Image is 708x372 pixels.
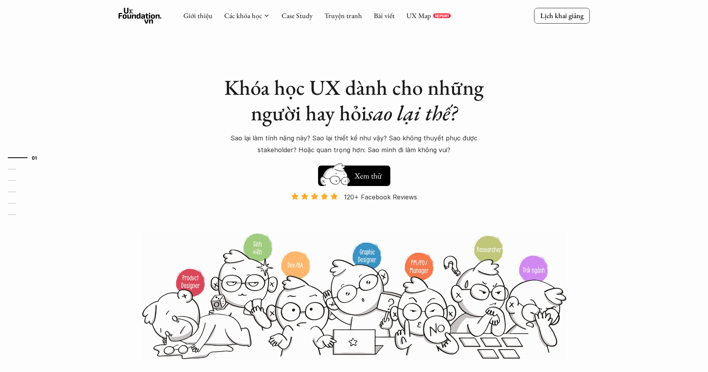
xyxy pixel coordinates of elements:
[217,75,492,126] h1: Khóa học UX dành cho những người hay hỏi
[318,162,390,186] a: Xem thử
[284,192,424,232] a: 120+ Facebook Reviews
[324,11,362,20] a: Truyện tranh
[224,11,262,20] a: Các khóa học
[344,191,417,203] p: 120+ Facebook Reviews
[435,13,449,18] p: REPORT
[406,11,431,20] a: UX Map
[534,8,590,23] a: Lịch khai giảng
[8,153,45,162] a: 01
[367,99,457,127] em: sao lại thế?
[540,11,584,20] p: Lịch khai giảng
[217,132,492,156] p: Sao lại làm tính năng này? Sao lại thiết kế như vậy? Sao không thuyết phục được stakeholder? Hoặc...
[353,170,382,181] h5: Xem thử
[374,11,395,20] a: Bài viết
[183,11,212,20] a: Giới thiệu
[282,11,313,20] a: Case Study
[32,155,37,160] strong: 01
